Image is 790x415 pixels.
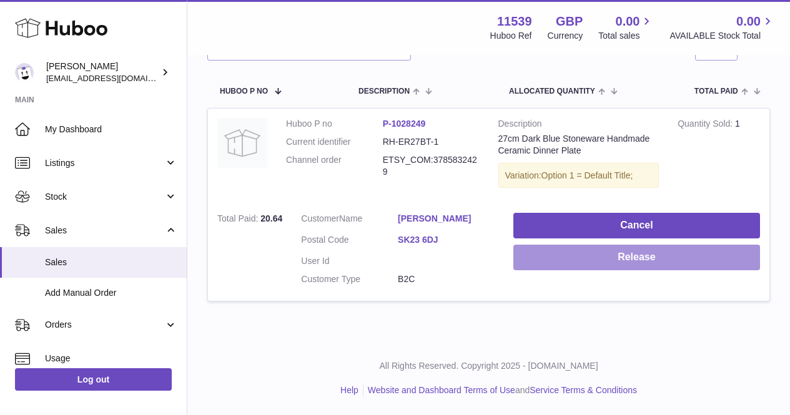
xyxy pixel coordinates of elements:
a: Log out [15,368,172,391]
span: AVAILABLE Stock Total [669,30,775,42]
div: Variation: [498,163,659,188]
dt: Name [301,213,398,228]
span: Sales [45,256,177,268]
span: Usage [45,353,177,364]
span: Customer [301,213,339,223]
button: Release [513,245,760,270]
li: and [363,384,637,396]
dt: Huboo P no [286,118,383,130]
td: 1 [668,109,769,204]
strong: Total Paid [217,213,260,227]
dt: Postal Code [301,234,398,249]
a: Website and Dashboard Terms of Use [368,385,515,395]
span: Listings [45,157,164,169]
span: Huboo P no [220,87,268,95]
a: P-1028249 [383,119,426,129]
dt: Customer Type [301,273,398,285]
span: Sales [45,225,164,237]
img: no-photo.jpg [217,118,267,168]
div: [PERSON_NAME] [46,61,159,84]
span: [EMAIL_ADDRESS][DOMAIN_NAME] [46,73,184,83]
span: My Dashboard [45,124,177,135]
a: 0.00 AVAILABLE Stock Total [669,13,775,42]
span: 0.00 [616,13,640,30]
a: Help [340,385,358,395]
dd: RH-ER27BT-1 [383,136,480,148]
button: Cancel [513,213,760,238]
span: Add Manual Order [45,287,177,299]
span: Orders [45,319,164,331]
span: ALLOCATED Quantity [509,87,595,95]
a: [PERSON_NAME] [398,213,495,225]
span: Description [358,87,410,95]
span: 0.00 [736,13,761,30]
strong: Description [498,118,659,133]
span: Total paid [694,87,738,95]
div: Currency [548,30,583,42]
div: 27cm Dark Blue Stoneware Handmade Ceramic Dinner Plate [498,133,659,157]
dd: ETSY_COM:3785832429 [383,154,480,178]
a: 0.00 Total sales [598,13,654,42]
strong: GBP [556,13,583,30]
dt: Current identifier [286,136,383,148]
img: alperaslan1535@gmail.com [15,63,34,82]
a: SK23 6DJ [398,234,495,246]
span: 20.64 [260,213,282,223]
span: Total sales [598,30,654,42]
dt: Channel order [286,154,383,178]
dd: B2C [398,273,495,285]
strong: Quantity Sold [678,119,735,132]
span: Option 1 = Default Title; [541,170,633,180]
strong: 11539 [497,13,532,30]
dt: User Id [301,255,398,267]
p: All Rights Reserved. Copyright 2025 - [DOMAIN_NAME] [197,360,780,372]
span: Stock [45,191,164,203]
a: Service Terms & Conditions [530,385,637,395]
div: Huboo Ref [490,30,532,42]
